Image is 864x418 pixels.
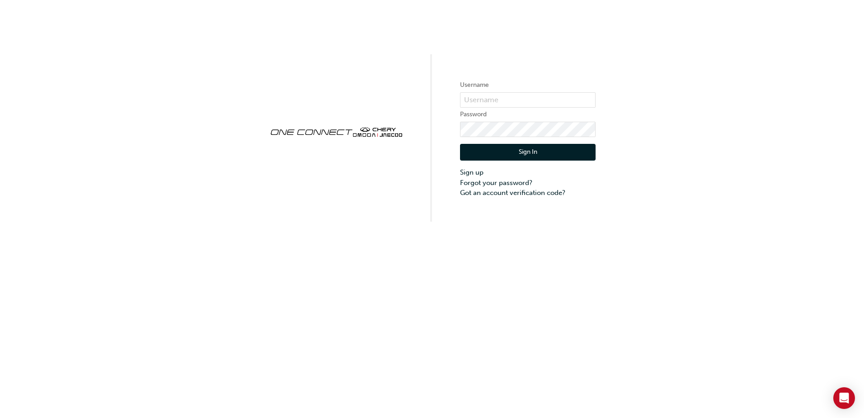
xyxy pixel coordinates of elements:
a: Sign up [460,167,596,178]
a: Got an account verification code? [460,188,596,198]
label: Username [460,80,596,90]
div: Open Intercom Messenger [833,387,855,409]
button: Sign In [460,144,596,161]
a: Forgot your password? [460,178,596,188]
img: oneconnect [268,119,404,143]
label: Password [460,109,596,120]
input: Username [460,92,596,108]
